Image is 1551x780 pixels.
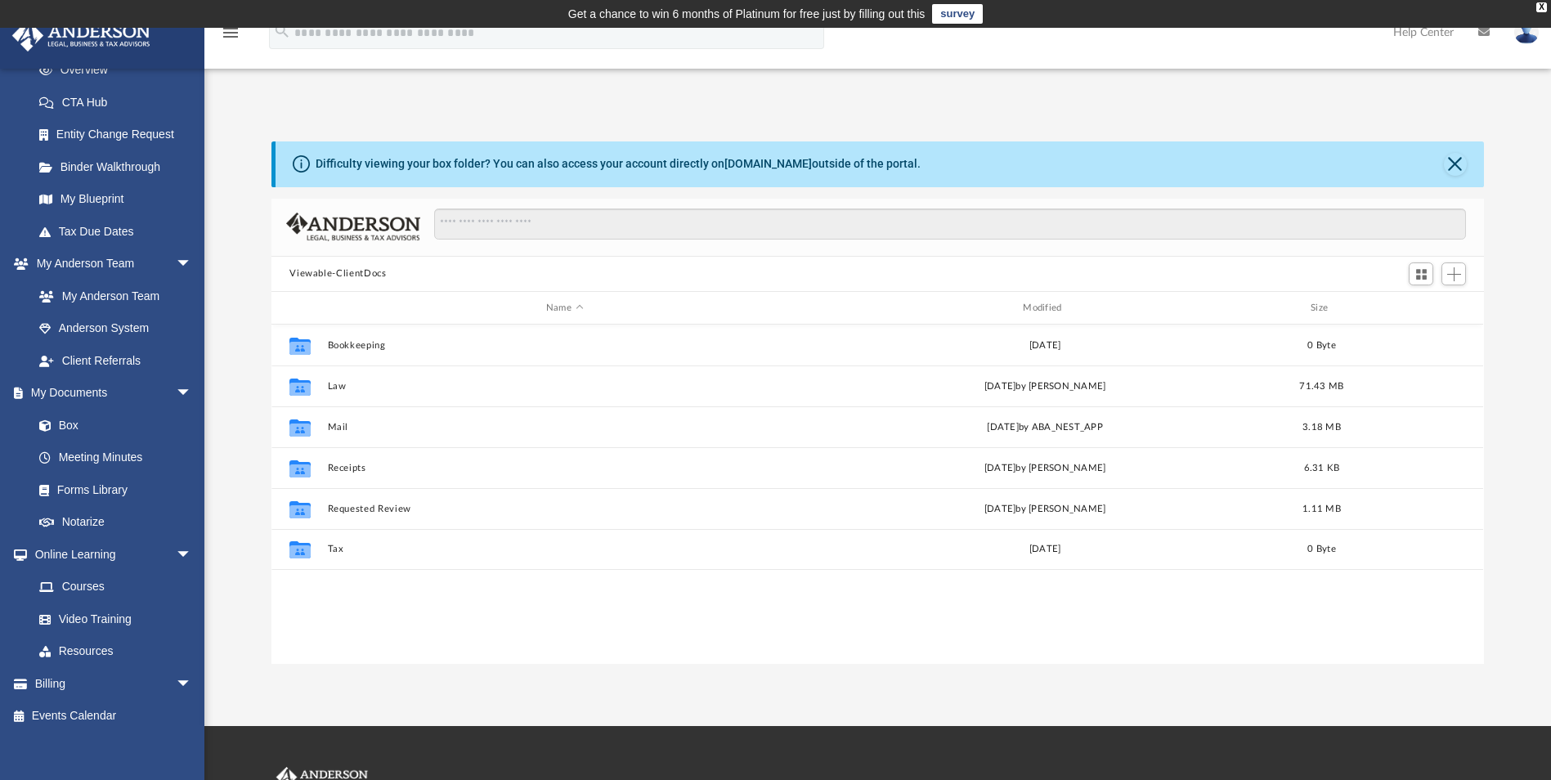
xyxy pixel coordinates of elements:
[23,409,200,442] a: Box
[23,312,208,345] a: Anderson System
[328,422,801,433] button: Mail
[568,4,926,24] div: Get a chance to win 6 months of Platinum for free just by filling out this
[1514,20,1539,44] img: User Pic
[23,603,200,635] a: Video Training
[289,267,386,281] button: Viewable-ClientDocs
[328,463,801,473] button: Receipts
[316,155,921,173] div: Difficulty viewing your box folder? You can also access your account directly on outside of the p...
[23,473,200,506] a: Forms Library
[23,119,217,151] a: Entity Change Request
[221,23,240,43] i: menu
[809,461,1282,476] div: [DATE] by [PERSON_NAME]
[7,20,155,52] img: Anderson Advisors Platinum Portal
[809,338,1282,353] div: [DATE]
[271,325,1483,663] div: grid
[328,504,801,514] button: Requested Review
[176,538,208,572] span: arrow_drop_down
[1308,341,1337,350] span: 0 Byte
[328,545,801,555] button: Tax
[1302,504,1341,513] span: 1.11 MB
[1536,2,1547,12] div: close
[809,502,1282,517] div: [DATE] by [PERSON_NAME]
[176,667,208,701] span: arrow_drop_down
[176,377,208,410] span: arrow_drop_down
[808,301,1282,316] div: Modified
[221,31,240,43] a: menu
[23,54,217,87] a: Overview
[23,183,208,216] a: My Blueprint
[809,543,1282,558] div: [DATE]
[23,280,200,312] a: My Anderson Team
[1362,301,1477,316] div: id
[809,379,1282,394] div: [DATE] by [PERSON_NAME]
[11,377,208,410] a: My Documentsarrow_drop_down
[11,538,208,571] a: Online Learningarrow_drop_down
[1441,262,1466,285] button: Add
[23,150,217,183] a: Binder Walkthrough
[23,442,208,474] a: Meeting Minutes
[1308,545,1337,554] span: 0 Byte
[1300,382,1344,391] span: 71.43 MB
[279,301,320,316] div: id
[809,420,1282,435] div: [DATE] by ABA_NEST_APP
[1304,464,1340,473] span: 6.31 KB
[11,700,217,733] a: Events Calendar
[1302,423,1341,432] span: 3.18 MB
[23,571,208,603] a: Courses
[1444,153,1467,176] button: Close
[23,506,208,539] a: Notarize
[434,208,1466,240] input: Search files and folders
[328,381,801,392] button: Law
[11,667,217,700] a: Billingarrow_drop_down
[11,248,208,280] a: My Anderson Teamarrow_drop_down
[23,344,208,377] a: Client Referrals
[23,86,217,119] a: CTA Hub
[1289,301,1355,316] div: Size
[176,248,208,281] span: arrow_drop_down
[932,4,983,24] a: survey
[328,340,801,351] button: Bookkeeping
[273,22,291,40] i: search
[23,635,208,668] a: Resources
[23,215,217,248] a: Tax Due Dates
[327,301,801,316] div: Name
[1409,262,1433,285] button: Switch to Grid View
[724,157,812,170] a: [DOMAIN_NAME]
